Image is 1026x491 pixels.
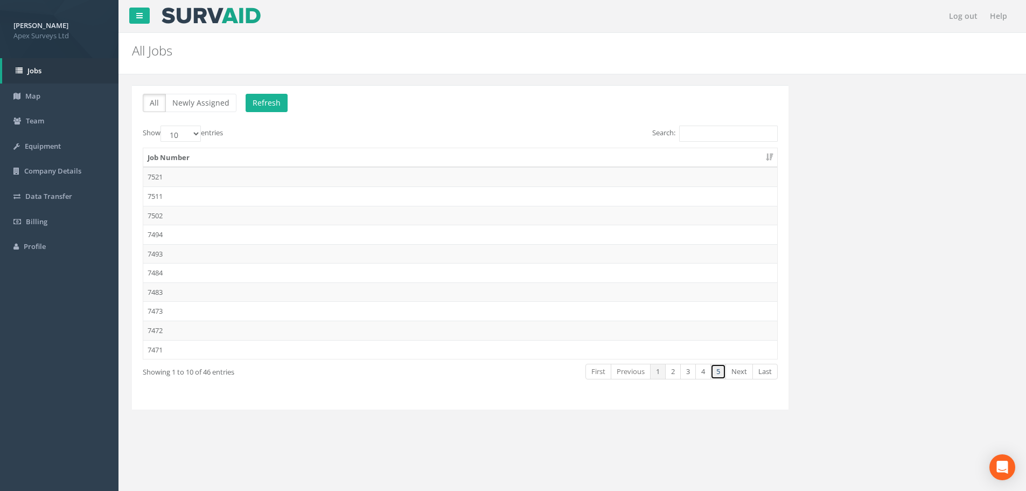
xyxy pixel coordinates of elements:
[143,340,777,359] td: 7471
[24,166,81,176] span: Company Details
[725,364,753,379] a: Next
[143,167,777,186] td: 7521
[143,363,398,377] div: Showing 1 to 10 of 46 entries
[989,454,1015,480] div: Open Intercom Messenger
[143,282,777,302] td: 7483
[143,186,777,206] td: 7511
[25,191,72,201] span: Data Transfer
[132,44,863,58] h2: All Jobs
[679,126,778,142] input: Search:
[25,91,40,101] span: Map
[665,364,681,379] a: 2
[143,94,166,112] button: All
[143,148,777,168] th: Job Number: activate to sort column ascending
[165,94,236,112] button: Newly Assigned
[143,126,223,142] label: Show entries
[26,116,44,126] span: Team
[143,206,777,225] td: 7502
[143,244,777,264] td: 7493
[24,241,46,251] span: Profile
[752,364,778,379] a: Last
[246,94,288,112] button: Refresh
[143,301,777,321] td: 7473
[710,364,726,379] a: 5
[13,31,105,41] span: Apex Surveys Ltd
[611,364,651,379] a: Previous
[695,364,711,379] a: 4
[680,364,696,379] a: 3
[13,20,68,30] strong: [PERSON_NAME]
[27,66,41,75] span: Jobs
[652,126,778,142] label: Search:
[2,58,118,84] a: Jobs
[650,364,666,379] a: 1
[585,364,611,379] a: First
[26,217,47,226] span: Billing
[143,263,777,282] td: 7484
[143,321,777,340] td: 7472
[13,18,105,40] a: [PERSON_NAME] Apex Surveys Ltd
[160,126,201,142] select: Showentries
[25,141,61,151] span: Equipment
[143,225,777,244] td: 7494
